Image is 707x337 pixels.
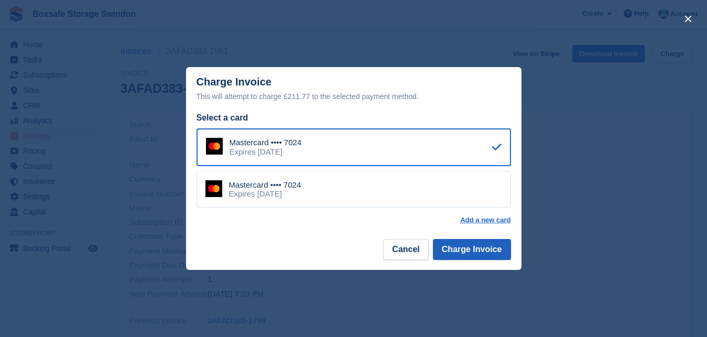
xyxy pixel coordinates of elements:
img: Mastercard Logo [206,138,223,155]
a: Add a new card [460,216,510,224]
div: Expires [DATE] [230,147,302,157]
div: Mastercard •••• 7024 [229,180,301,190]
div: Select a card [197,112,511,124]
div: Mastercard •••• 7024 [230,138,302,147]
img: Mastercard Logo [205,180,222,197]
button: close [680,10,697,27]
div: Expires [DATE] [229,189,301,199]
div: Charge Invoice [197,76,511,103]
button: Charge Invoice [433,239,511,260]
div: This will attempt to charge £211.77 to the selected payment method. [197,90,511,103]
button: Cancel [383,239,428,260]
